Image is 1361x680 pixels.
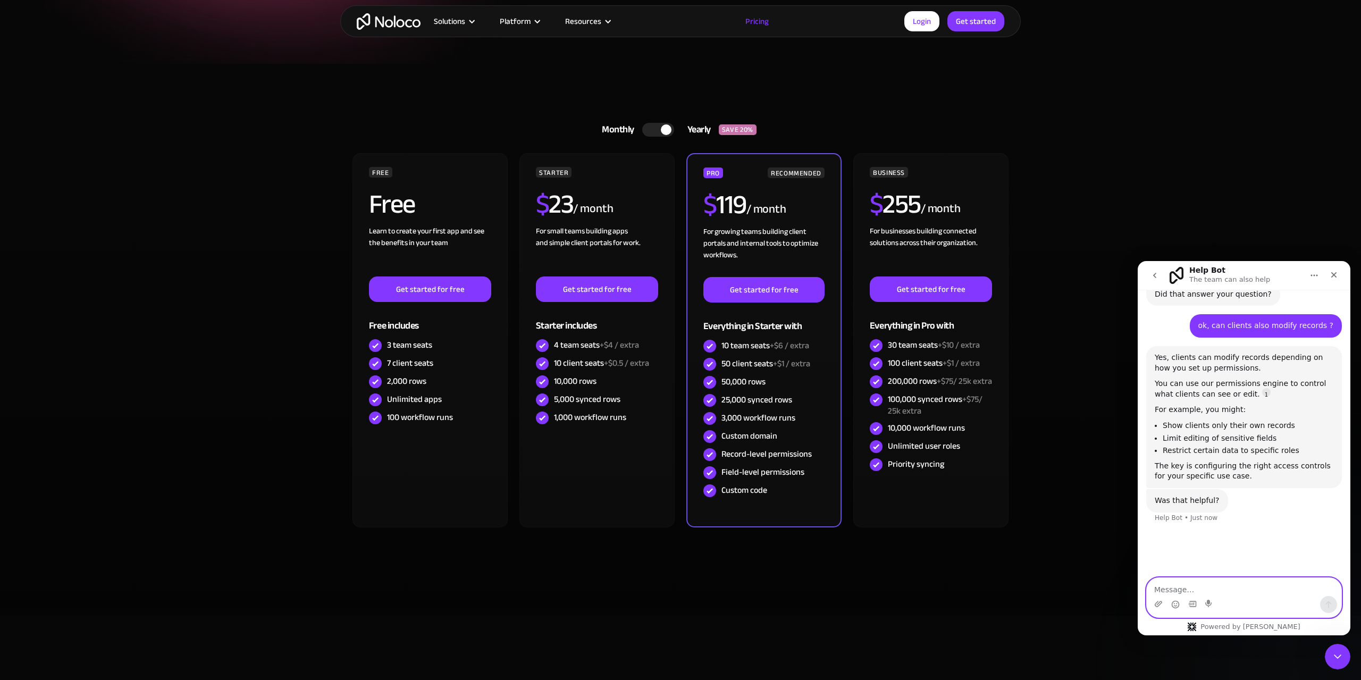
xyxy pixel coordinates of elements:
[888,375,992,387] div: 200,000 rows
[387,375,426,387] div: 2,000 rows
[770,338,809,354] span: +$6 / extra
[554,375,597,387] div: 10,000 rows
[554,412,626,423] div: 1,000 workflow runs
[536,225,658,276] div: For small teams building apps and simple client portals for work. ‍
[888,339,980,351] div: 30 team seats
[721,376,766,388] div: 50,000 rows
[870,179,883,229] span: $
[721,358,810,370] div: 50 client seats
[768,167,825,178] div: RECOMMENDED
[421,14,486,28] div: Solutions
[703,191,746,218] h2: 119
[721,430,777,442] div: Custom domain
[369,191,415,217] h2: Free
[369,302,491,337] div: Free includes
[721,466,804,478] div: Field-level permissions
[500,14,531,28] div: Platform
[674,122,719,138] div: Yearly
[387,412,453,423] div: 100 workflow runs
[434,14,465,28] div: Solutions
[904,11,939,31] a: Login
[589,122,642,138] div: Monthly
[947,11,1004,31] a: Get started
[486,14,552,28] div: Platform
[721,448,812,460] div: Record-level permissions
[357,13,421,30] a: home
[536,302,658,337] div: Starter includes
[536,179,549,229] span: $
[888,458,944,470] div: Priority syncing
[1325,644,1350,669] iframe: Intercom live chat
[387,393,442,405] div: Unlimited apps
[721,340,809,351] div: 10 team seats
[536,191,574,217] h2: 23
[888,391,982,419] span: +$75/ 25k extra
[536,276,658,302] a: Get started for free
[387,357,433,369] div: 7 client seats
[888,357,980,369] div: 100 client seats
[565,14,601,28] div: Resources
[369,225,491,276] div: Learn to create your first app and see the benefits in your team ‍
[387,339,432,351] div: 3 team seats
[600,337,639,353] span: +$4 / extra
[1138,261,1350,635] iframe: Intercom live chat
[870,225,992,276] div: For businesses building connected solutions across their organization. ‍
[703,180,717,230] span: $
[937,373,992,389] span: +$75/ 25k extra
[573,200,613,217] div: / month
[721,484,767,496] div: Custom code
[888,393,992,417] div: 100,000 synced rows
[870,167,908,178] div: BUSINESS
[552,14,623,28] div: Resources
[888,440,960,452] div: Unlimited user roles
[604,355,649,371] span: +$0.5 / extra
[870,276,992,302] a: Get started for free
[369,167,392,178] div: FREE
[721,394,792,406] div: 25,000 synced rows
[703,277,825,303] a: Get started for free
[369,276,491,302] a: Get started for free
[732,14,782,28] a: Pricing
[721,412,795,424] div: 3,000 workflow runs
[746,201,786,218] div: / month
[773,356,810,372] span: +$1 / extra
[703,167,723,178] div: PRO
[943,355,980,371] span: +$1 / extra
[703,303,825,337] div: Everything in Starter with
[554,393,620,405] div: 5,000 synced rows
[870,302,992,337] div: Everything in Pro with
[888,422,965,434] div: 10,000 workflow runs
[554,357,649,369] div: 10 client seats
[938,337,980,353] span: +$10 / extra
[536,167,572,178] div: STARTER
